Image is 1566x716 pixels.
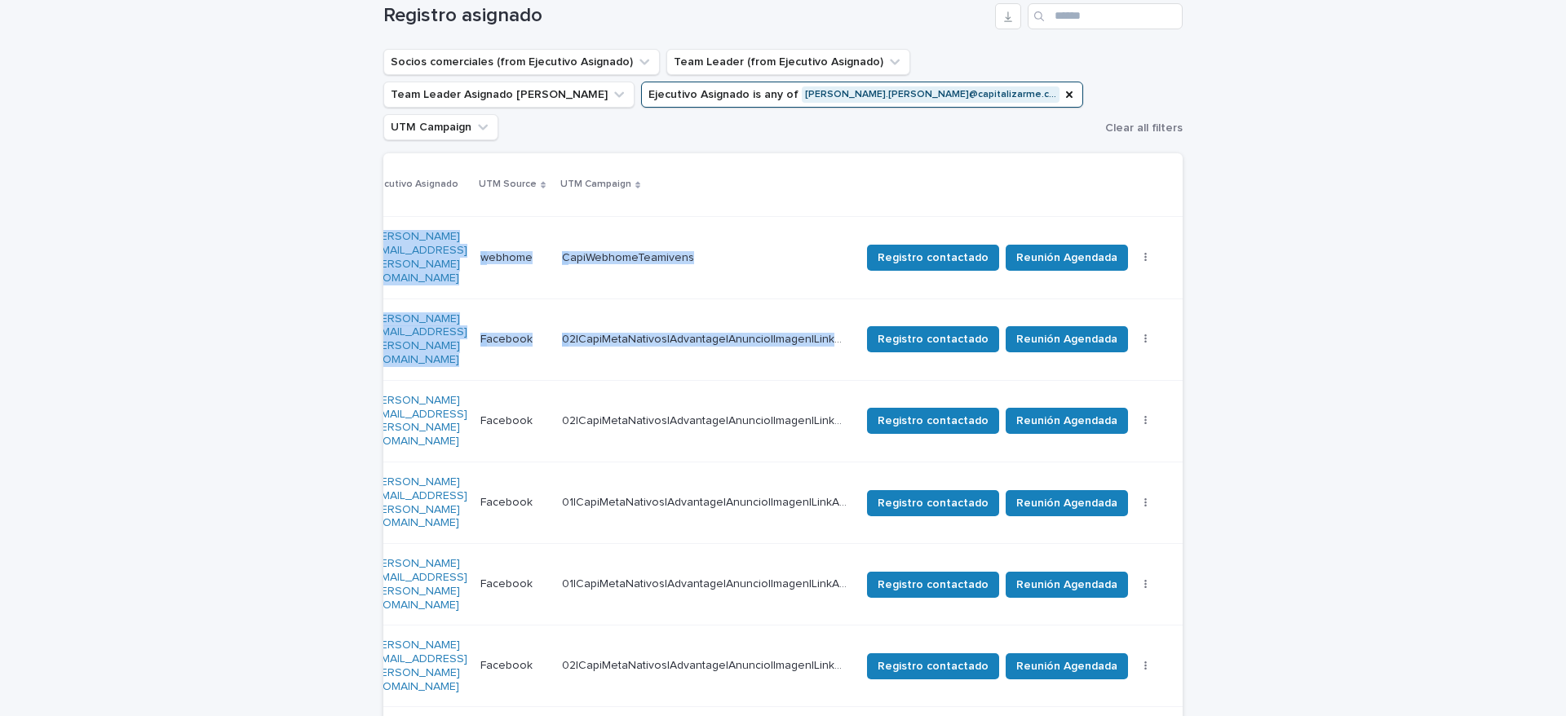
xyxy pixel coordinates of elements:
h1: Registro asignado [383,4,989,28]
p: CapiWebhomeTeamivens [562,248,697,265]
button: Reunión Agendada [1006,490,1128,516]
button: Registro contactado [867,326,999,352]
p: 01|CapiMetaNativos|Advantage|Anuncio|Imagen|LinkAd|AON|Agosto|2025|Capitalizarme|SinPie|Nueva_Calif [562,493,851,510]
p: UTM Source [479,175,537,193]
a: [PERSON_NAME][EMAIL_ADDRESS][PERSON_NAME][DOMAIN_NAME] [371,557,467,612]
p: Facebook [480,329,536,347]
p: Facebook [480,493,536,510]
span: Registro contactado [878,577,989,593]
button: Registro contactado [867,653,999,679]
button: Reunión Agendada [1006,653,1128,679]
span: Reunión Agendada [1016,413,1117,429]
button: Registro contactado [867,408,999,434]
button: Socios comerciales (from Ejecutivo Asignado) [383,49,660,75]
button: Reunión Agendada [1006,572,1128,598]
span: Registro contactado [878,495,989,511]
button: Registro contactado [867,572,999,598]
span: Reunión Agendada [1016,250,1117,266]
p: Facebook [480,411,536,428]
span: Reunión Agendada [1016,577,1117,593]
button: Team Leader (from Ejecutivo Asignado) [666,49,910,75]
span: Reunión Agendada [1016,658,1117,674]
input: Search [1028,3,1183,29]
button: Clear all filters [1099,116,1183,140]
p: 02|CapiMetaNativos|Advantage|Anuncio|Imagen|LinkAd|AON|Agosto|2025|Capitalizarme|UF|Nueva_Calif [562,656,851,673]
p: UTM Campaign [560,175,631,193]
p: webhome [480,248,536,265]
button: Registro contactado [867,490,999,516]
span: Registro contactado [878,331,989,347]
span: Registro contactado [878,658,989,674]
p: Facebook [480,656,536,673]
p: Ejecutivo Asignado [369,175,458,193]
p: Facebook [480,574,536,591]
button: Reunión Agendada [1006,408,1128,434]
button: Team Leader Asignado LLamados [383,82,635,108]
p: 01|CapiMetaNativos|Advantage|Anuncio|Imagen|LinkAd|AON|Agosto|2025|SinPie|Nueva_Calif [562,574,851,591]
a: [PERSON_NAME][EMAIL_ADDRESS][PERSON_NAME][DOMAIN_NAME] [371,312,467,367]
button: Reunión Agendada [1006,245,1128,271]
a: [PERSON_NAME][EMAIL_ADDRESS][PERSON_NAME][DOMAIN_NAME] [371,230,467,285]
span: Reunión Agendada [1016,331,1117,347]
a: [PERSON_NAME][EMAIL_ADDRESS][PERSON_NAME][DOMAIN_NAME] [371,394,467,449]
button: Reunión Agendada [1006,326,1128,352]
button: UTM Campaign [383,114,498,140]
span: Registro contactado [878,250,989,266]
span: Reunión Agendada [1016,495,1117,511]
p: 02|CapiMetaNativos|Advantage|Anuncio|Imagen|LinkAd|AON|Agosto|2025|Capitalizarme|UF|Nueva_Calif [562,411,851,428]
button: Ejecutivo Asignado [641,82,1083,108]
a: [PERSON_NAME][EMAIL_ADDRESS][PERSON_NAME][DOMAIN_NAME] [371,639,467,693]
span: Clear all filters [1105,122,1183,134]
a: [PERSON_NAME][EMAIL_ADDRESS][PERSON_NAME][DOMAIN_NAME] [371,475,467,530]
span: Registro contactado [878,413,989,429]
button: Registro contactado [867,245,999,271]
p: 02|CapiMetaNativos|Advantage|Anuncio|Imagen|LinkAd|AON|Agosto|2025|Capitalizarme|UF|Nueva_Calif [562,329,851,347]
